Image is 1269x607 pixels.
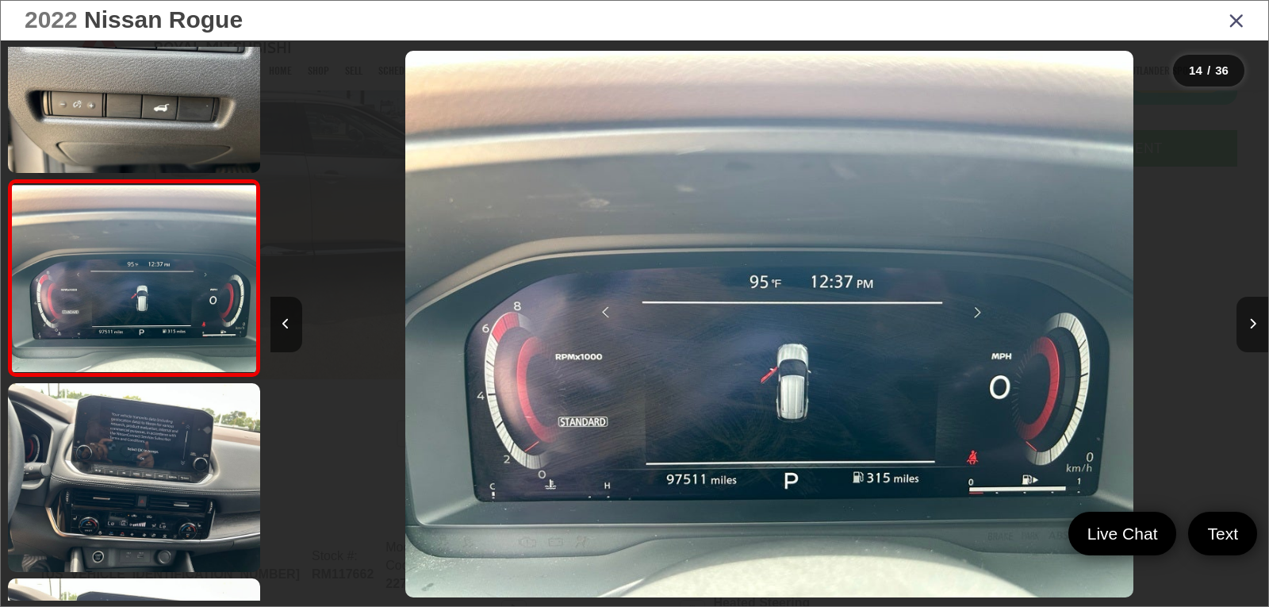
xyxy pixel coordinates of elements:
[10,185,259,371] img: 2022 Nissan Rogue Platinum
[1188,512,1257,555] a: Text
[270,51,1268,597] div: 2022 Nissan Rogue Platinum 13
[1206,65,1212,76] span: /
[25,6,78,33] span: 2022
[405,51,1133,597] img: 2022 Nissan Rogue Platinum
[1199,523,1246,544] span: Text
[1236,297,1268,352] button: Next image
[270,297,302,352] button: Previous image
[1215,63,1229,77] span: 36
[1189,63,1202,77] span: 14
[1229,10,1244,30] i: Close gallery
[1079,523,1166,544] span: Live Chat
[1068,512,1177,555] a: Live Chat
[6,381,263,574] img: 2022 Nissan Rogue Platinum
[84,6,243,33] span: Nissan Rogue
